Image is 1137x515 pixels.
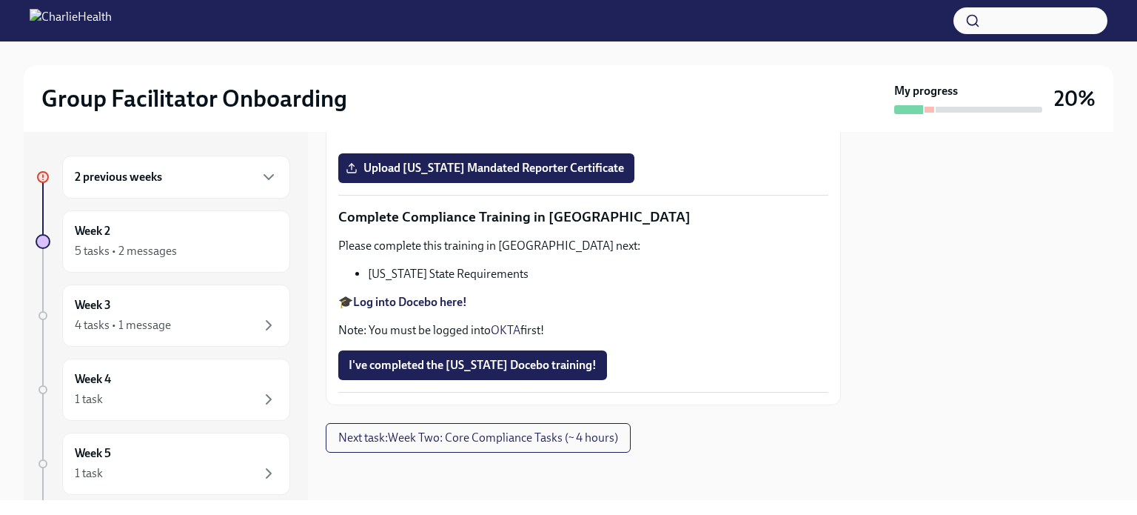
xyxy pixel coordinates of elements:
button: I've completed the [US_STATE] Docebo training! [338,350,607,380]
a: Week 41 task [36,359,290,421]
h6: Week 4 [75,371,111,388]
p: 🎓 [338,294,828,310]
a: Week 51 task [36,433,290,495]
li: [US_STATE] State Requirements [368,266,828,282]
a: OKTA [491,323,520,337]
div: 2 previous weeks [62,156,290,199]
h6: Week 3 [75,297,111,313]
div: 4 tasks • 1 message [75,317,171,333]
h2: Group Facilitator Onboarding [41,84,347,113]
div: 1 task [75,391,103,408]
p: Please complete this training in [GEOGRAPHIC_DATA] next: [338,238,828,254]
span: Next task : Week Two: Core Compliance Tasks (~ 4 hours) [338,431,618,445]
p: Complete Compliance Training in [GEOGRAPHIC_DATA] [338,207,828,227]
h3: 20% [1054,85,1096,112]
h6: 2 previous weeks [75,169,162,185]
h6: Week 2 [75,223,110,239]
span: Upload [US_STATE] Mandated Reporter Certificate [349,161,624,176]
a: Week 25 tasks • 2 messages [36,210,290,273]
h6: Week 5 [75,445,111,462]
a: Log into Docebo here! [353,295,467,309]
p: Note: You must be logged into first! [338,322,828,339]
label: Upload [US_STATE] Mandated Reporter Certificate [338,153,634,183]
a: Week 34 tasks • 1 message [36,285,290,347]
button: Next task:Week Two: Core Compliance Tasks (~ 4 hours) [326,423,631,453]
img: CharlieHealth [30,9,112,33]
div: 1 task [75,465,103,482]
span: I've completed the [US_STATE] Docebo training! [349,358,597,373]
div: 5 tasks • 2 messages [75,243,177,259]
strong: My progress [894,83,958,99]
